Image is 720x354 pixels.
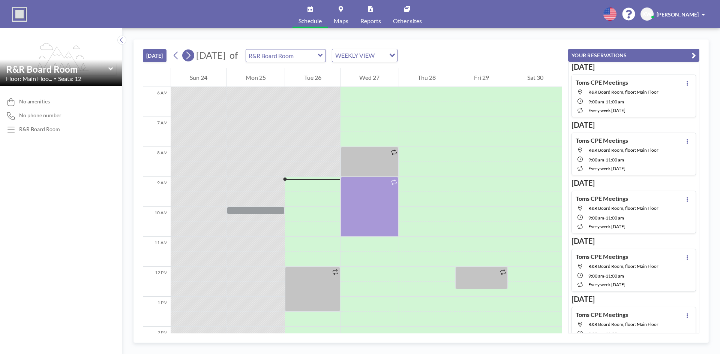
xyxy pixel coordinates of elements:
h3: [DATE] [571,178,696,188]
div: 11 AM [143,237,171,267]
input: Search for option [377,51,385,60]
h3: [DATE] [571,236,696,246]
span: - [604,157,606,163]
span: 11:00 AM [606,331,624,337]
span: - [604,331,606,337]
span: R&R Board Room, floor: Main Floor [588,321,658,327]
button: YOUR RESERVATIONS [568,49,699,62]
span: R&R Board Room, floor: Main Floor [588,205,658,211]
span: [PERSON_NAME] [657,11,699,18]
div: Tue 26 [285,68,340,87]
div: Sun 24 [171,68,226,87]
div: Thu 28 [399,68,455,87]
div: Fri 29 [455,68,508,87]
div: Wed 27 [340,68,399,87]
span: R&R Board Room, floor: Main Floor [588,89,658,95]
div: 8 AM [143,147,171,177]
h3: [DATE] [571,294,696,304]
span: 9:00 AM [588,215,604,221]
span: 9:00 AM [588,157,604,163]
div: 6 AM [143,87,171,117]
span: • [54,76,56,81]
div: Search for option [332,49,397,62]
span: 9:00 AM [588,99,604,105]
p: R&R Board Room [19,126,60,133]
span: 9:00 AM [588,331,604,337]
h4: Toms CPE Meetings [576,79,628,86]
div: 12 PM [143,267,171,297]
span: - [604,215,606,221]
input: R&R Board Room [246,49,318,62]
span: Schedule [298,18,322,24]
span: 9:00 AM [588,273,604,279]
span: 11:00 AM [606,157,624,163]
span: WEEKLY VIEW [334,51,376,60]
span: Seats: 12 [58,75,81,82]
div: 9 AM [143,177,171,207]
div: 1 PM [143,297,171,327]
span: every week [DATE] [588,282,625,287]
span: 11:00 AM [606,273,624,279]
h4: Toms CPE Meetings [576,137,628,144]
span: of [229,49,238,61]
h4: Toms CPE Meetings [576,195,628,202]
div: Sat 30 [508,68,562,87]
h4: Toms CPE Meetings [576,311,628,318]
input: R&R Board Room [6,64,108,75]
span: every week [DATE] [588,108,625,113]
img: organization-logo [12,7,27,22]
span: - [604,99,606,105]
span: every week [DATE] [588,224,625,229]
span: Other sites [393,18,422,24]
span: No amenities [19,98,50,105]
h4: Toms CPE Meetings [576,253,628,260]
span: [DATE] [196,49,226,61]
span: KW [642,11,652,18]
span: R&R Board Room, floor: Main Floor [588,147,658,153]
span: every week [DATE] [588,166,625,171]
h3: [DATE] [571,62,696,72]
div: 10 AM [143,207,171,237]
span: No phone number [19,112,61,119]
span: Maps [334,18,348,24]
span: 11:00 AM [606,215,624,221]
span: - [604,273,606,279]
div: 7 AM [143,117,171,147]
span: Reports [360,18,381,24]
span: R&R Board Room, floor: Main Floor [588,263,658,269]
span: Floor: Main Floo... [6,75,52,82]
h3: [DATE] [571,120,696,130]
button: [DATE] [143,49,166,62]
span: 11:00 AM [606,99,624,105]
